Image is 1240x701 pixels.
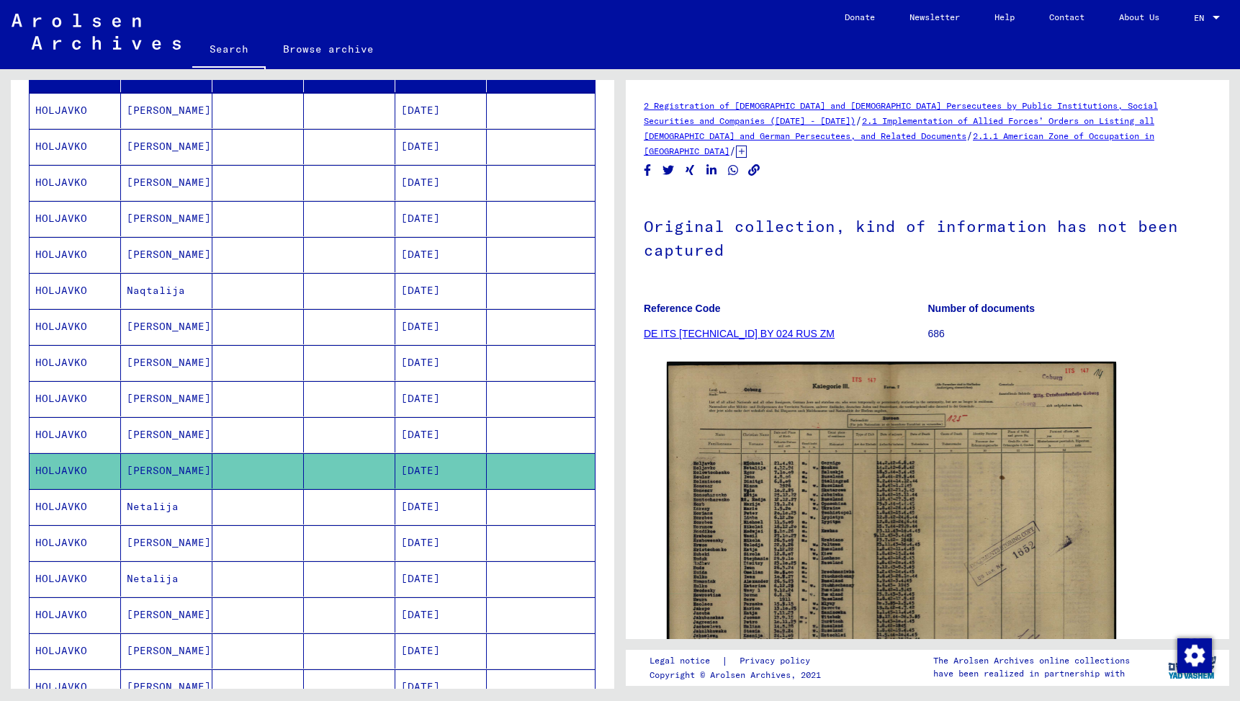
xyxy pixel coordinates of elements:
[395,201,487,236] mat-cell: [DATE]
[661,161,676,179] button: Share on Twitter
[729,144,736,157] span: /
[121,273,212,308] mat-cell: Naqtalija
[650,653,827,669] div: |
[12,14,181,50] img: Arolsen_neg.svg
[395,237,487,272] mat-cell: [DATE]
[30,525,121,561] mat-cell: HOLJAVKO
[395,417,487,452] mat-cell: [DATE]
[667,362,1116,681] img: 001.jpg
[121,237,212,272] mat-cell: [PERSON_NAME]
[650,653,722,669] a: Legal notice
[121,165,212,200] mat-cell: [PERSON_NAME]
[30,273,121,308] mat-cell: HOLJAVKO
[121,561,212,597] mat-cell: Netalija
[192,32,266,69] a: Search
[30,633,121,669] mat-cell: HOLJAVKO
[395,345,487,380] mat-cell: [DATE]
[30,165,121,200] mat-cell: HOLJAVKO
[395,597,487,633] mat-cell: [DATE]
[1177,638,1211,672] div: Change consent
[121,201,212,236] mat-cell: [PERSON_NAME]
[1165,649,1219,685] img: yv_logo.png
[121,309,212,344] mat-cell: [PERSON_NAME]
[1194,13,1210,23] span: EN
[30,237,121,272] mat-cell: HOLJAVKO
[395,165,487,200] mat-cell: [DATE]
[30,417,121,452] mat-cell: HOLJAVKO
[30,129,121,164] mat-cell: HOLJAVKO
[728,653,827,669] a: Privacy policy
[121,453,212,488] mat-cell: [PERSON_NAME]
[966,129,973,142] span: /
[395,129,487,164] mat-cell: [DATE]
[395,525,487,561] mat-cell: [DATE]
[395,561,487,597] mat-cell: [DATE]
[121,417,212,452] mat-cell: [PERSON_NAME]
[644,100,1158,126] a: 2 Registration of [DEMOGRAPHIC_DATA] and [DEMOGRAPHIC_DATA] Persecutees by Public Institutions, S...
[650,669,827,682] p: Copyright © Arolsen Archives, 2021
[1177,638,1212,673] img: Change consent
[683,161,698,179] button: Share on Xing
[30,597,121,633] mat-cell: HOLJAVKO
[30,201,121,236] mat-cell: HOLJAVKO
[30,561,121,597] mat-cell: HOLJAVKO
[644,115,1154,141] a: 2.1 Implementation of Allied Forces’ Orders on Listing all [DEMOGRAPHIC_DATA] and German Persecut...
[933,654,1130,667] p: The Arolsen Archives online collections
[121,633,212,669] mat-cell: [PERSON_NAME]
[395,453,487,488] mat-cell: [DATE]
[395,309,487,344] mat-cell: [DATE]
[121,93,212,128] mat-cell: [PERSON_NAME]
[121,381,212,416] mat-cell: [PERSON_NAME]
[395,633,487,669] mat-cell: [DATE]
[121,489,212,524] mat-cell: Netalija
[704,161,719,179] button: Share on LinkedIn
[30,345,121,380] mat-cell: HOLJAVKO
[644,193,1211,280] h1: Original collection, kind of information has not been captured
[30,381,121,416] mat-cell: HOLJAVKO
[928,303,1035,314] b: Number of documents
[747,161,762,179] button: Copy link
[644,328,835,339] a: DE ITS [TECHNICAL_ID] BY 024 RUS ZM
[395,273,487,308] mat-cell: [DATE]
[30,453,121,488] mat-cell: HOLJAVKO
[395,489,487,524] mat-cell: [DATE]
[933,667,1130,680] p: have been realized in partnership with
[266,32,391,66] a: Browse archive
[395,381,487,416] mat-cell: [DATE]
[640,161,655,179] button: Share on Facebook
[121,525,212,561] mat-cell: [PERSON_NAME]
[726,161,741,179] button: Share on WhatsApp
[928,326,1212,341] p: 686
[121,345,212,380] mat-cell: [PERSON_NAME]
[121,597,212,633] mat-cell: [PERSON_NAME]
[121,129,212,164] mat-cell: [PERSON_NAME]
[855,114,862,127] span: /
[30,309,121,344] mat-cell: HOLJAVKO
[395,93,487,128] mat-cell: [DATE]
[30,93,121,128] mat-cell: HOLJAVKO
[644,303,721,314] b: Reference Code
[30,489,121,524] mat-cell: HOLJAVKO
